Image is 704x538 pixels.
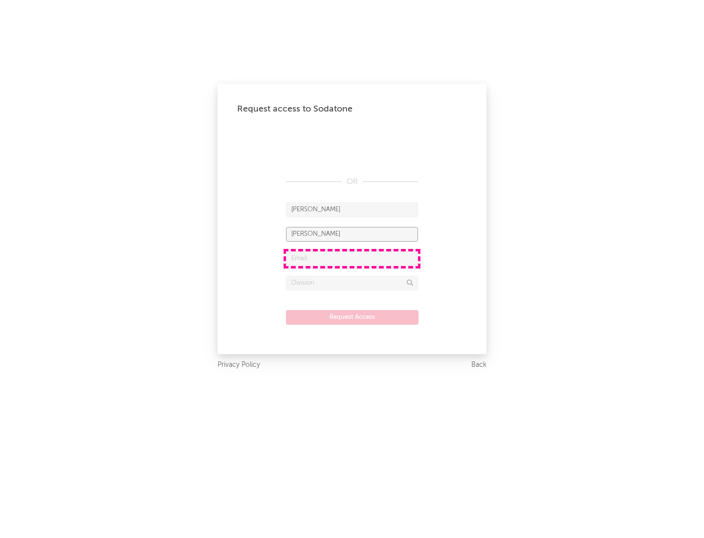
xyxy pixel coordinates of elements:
[286,310,418,325] button: Request Access
[471,359,486,371] a: Back
[286,251,418,266] input: Email
[286,276,418,291] input: Division
[237,103,467,115] div: Request access to Sodatone
[218,359,260,371] a: Privacy Policy
[286,176,418,188] div: OR
[286,227,418,242] input: Last Name
[286,202,418,217] input: First Name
